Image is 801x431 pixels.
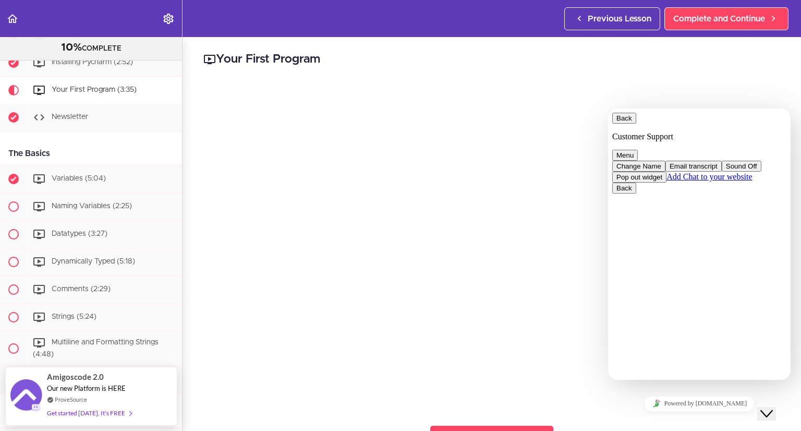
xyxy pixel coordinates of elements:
span: 10% [61,42,82,53]
span: Datatypes (3:27) [52,230,107,237]
svg: Back to course curriculum [6,13,19,25]
iframe: Video Player [203,84,780,409]
span: Your First Program (3:35) [52,86,137,93]
span: Variables (5:04) [52,175,106,182]
iframe: chat widget [608,109,791,380]
div: COMPLETE [13,41,169,55]
a: Previous Lesson [564,7,660,30]
span: Dynamically Typed (5:18) [52,258,135,265]
iframe: chat widget [757,389,791,421]
span: Newsletter [52,113,88,121]
span: Complete and Continue [673,13,765,25]
span: Multiline and Formatting Strings (4:48) [33,339,159,358]
img: provesource social proof notification image [10,379,42,413]
a: ProveSource [55,395,87,404]
span: Strings (5:24) [52,313,96,320]
span: Naming Variables (2:25) [52,202,132,210]
span: Comments (2:29) [52,285,111,293]
iframe: chat widget [608,392,791,415]
div: Get started [DATE]. It's FREE [47,407,131,419]
span: Installing Pycharm (2:52) [52,58,133,66]
a: Complete and Continue [664,7,788,30]
span: Our new Platform is HERE [47,384,126,392]
svg: Settings Menu [162,13,175,25]
span: Previous Lesson [588,13,651,25]
h2: Your First Program [203,51,780,68]
span: Amigoscode 2.0 [47,371,104,383]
